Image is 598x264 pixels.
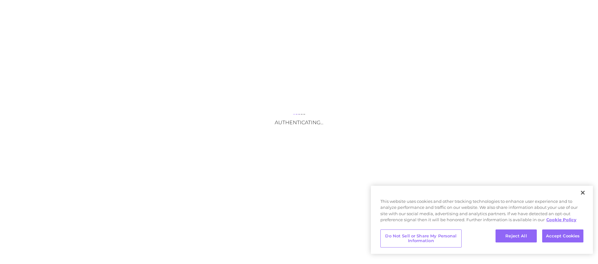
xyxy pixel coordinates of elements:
div: This website uses cookies and other tracking technologies to enhance user experience and to analy... [371,198,593,226]
a: More information about your privacy, opens in a new tab [546,217,576,222]
button: Do Not Sell or Share My Personal Information, Opens the preference center dialog [380,229,462,248]
div: Cookie banner [371,186,593,254]
button: Close [576,186,590,200]
button: Reject All [496,229,537,243]
div: Privacy [371,186,593,254]
button: Accept Cookies [542,229,583,243]
h3: Authenticating... [236,119,363,126]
